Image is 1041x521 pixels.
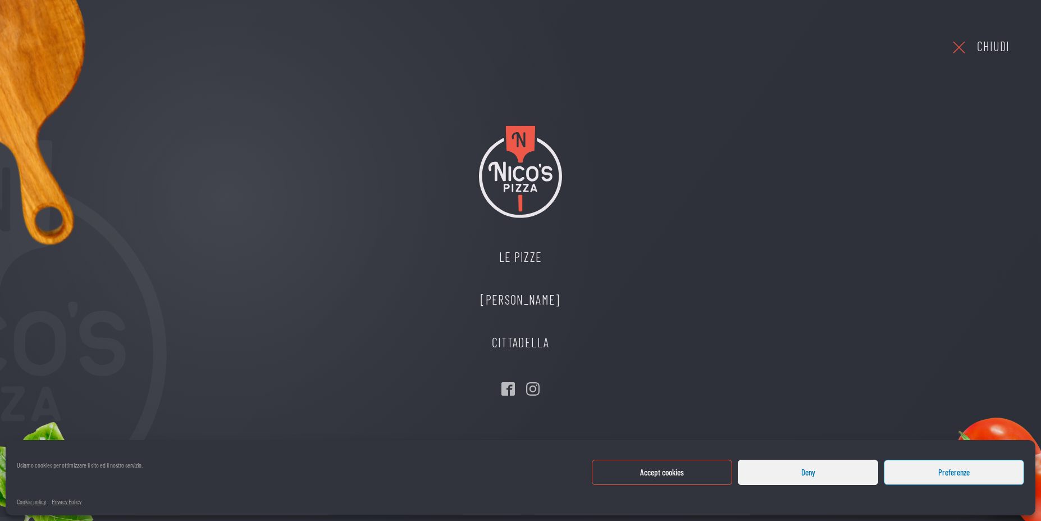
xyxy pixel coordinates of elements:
a: Cittadella [469,321,571,364]
a: Chiudi [950,31,1010,62]
button: Preferenze [884,460,1024,485]
a: Cookie policy [17,496,46,507]
img: Nico's Pizza Logo Colori [479,125,562,218]
button: Deny [738,460,878,485]
a: Privacy Policy [52,496,81,507]
a: [PERSON_NAME] [469,279,571,321]
div: Usiamo cookies per ottimizzare il sito ed il nostro servizio. [17,460,143,482]
div: Chiudi [977,37,1010,57]
a: Le Pizze [469,236,571,279]
button: Accept cookies [592,460,732,485]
